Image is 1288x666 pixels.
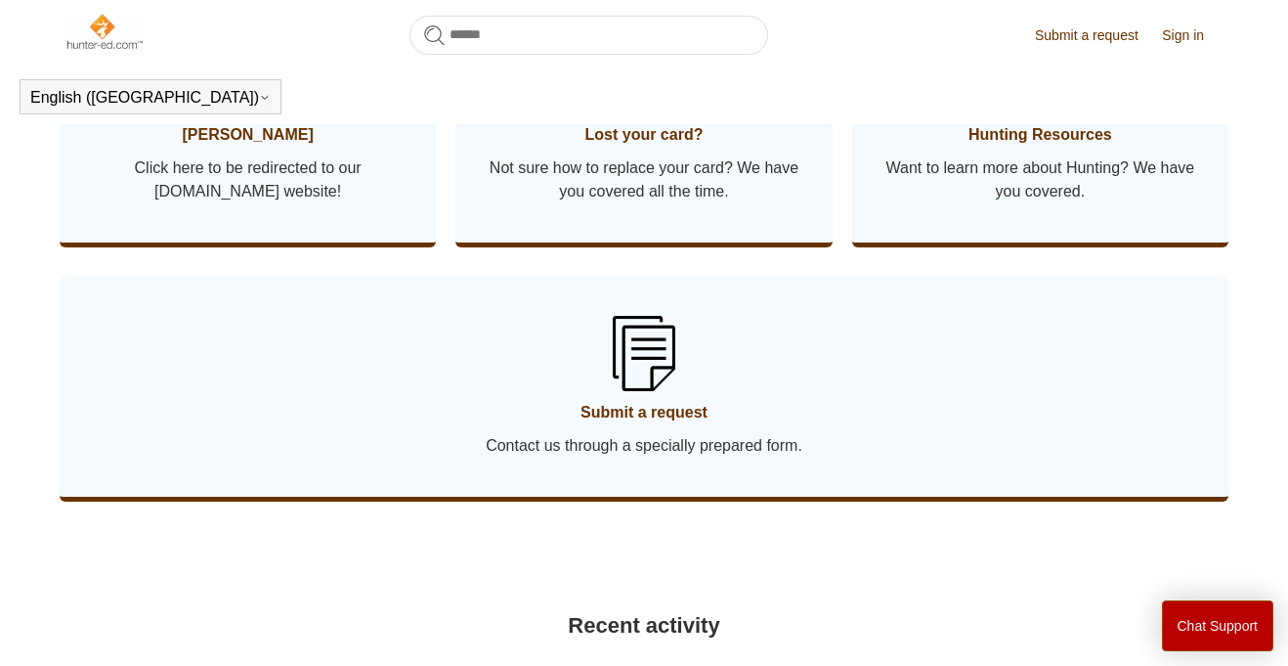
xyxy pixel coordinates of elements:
a: Hunting Resources Want to learn more about Hunting? We have you covered. [852,12,1228,243]
h2: Recent activity [64,609,1224,642]
button: English ([GEOGRAPHIC_DATA]) [30,89,271,107]
img: 01HZPCYSSKB2GCFG1V3YA1JVB9 [613,316,675,391]
span: Submit a request [89,401,1199,424]
span: Hunting Resources [881,123,1199,147]
span: [PERSON_NAME] [89,123,407,147]
input: Search [409,16,768,55]
span: Want to learn more about Hunting? We have you covered. [881,156,1199,203]
a: Lost your card? Not sure how to replace your card? We have you covered all the time. [455,12,832,243]
a: [PERSON_NAME] Click here to be redirected to our [DOMAIN_NAME] website! [60,12,436,243]
img: Hunter-Ed Help Center home page [64,12,144,51]
span: Not sure how to replace your card? We have you covered all the time. [485,156,802,203]
a: Submit a request [1035,25,1158,46]
a: Sign in [1162,25,1224,46]
span: Click here to be redirected to our [DOMAIN_NAME] website! [89,156,407,203]
button: Chat Support [1162,600,1274,651]
span: Contact us through a specially prepared form. [89,434,1199,458]
span: Lost your card? [485,123,802,147]
a: Submit a request Contact us through a specially prepared form. [60,277,1228,497]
